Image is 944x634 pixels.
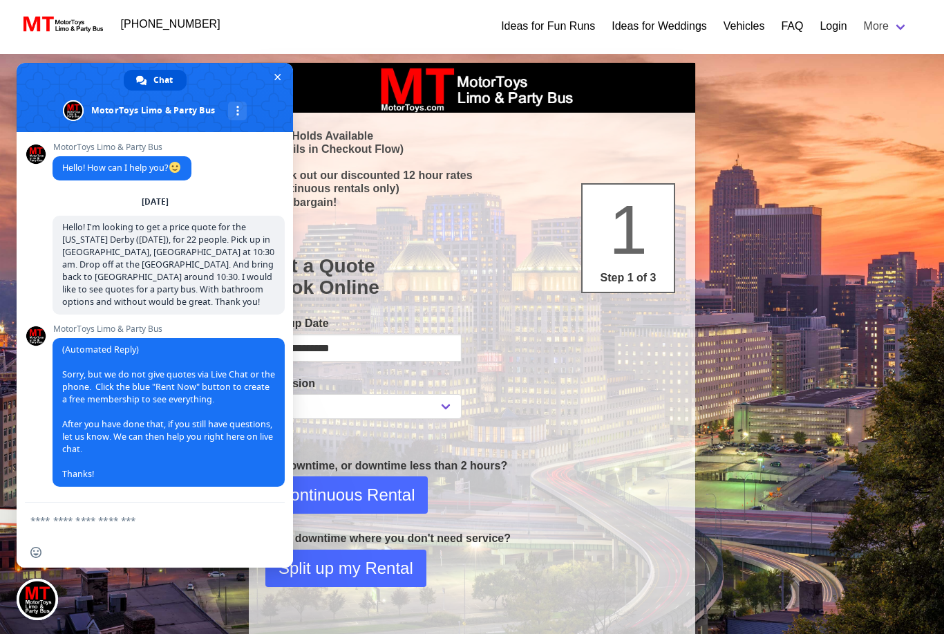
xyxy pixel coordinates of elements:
[724,18,765,35] a: Vehicles
[62,162,182,174] span: Hello! How can I help you?
[19,15,104,34] img: MotorToys Logo
[113,10,229,38] a: [PHONE_NUMBER]
[265,315,462,332] label: Pickup Date
[265,530,679,547] p: Have downtime where you don't need service?
[265,255,679,299] h1: Get a Quote Book Online
[53,142,191,152] span: MotorToys Limo & Party Bus
[30,547,41,558] span: Insert an emoji
[781,18,803,35] a: FAQ
[142,198,169,206] div: [DATE]
[265,375,462,392] label: Occasion
[856,12,916,40] a: More
[265,550,426,587] button: Split up my Rental
[153,70,173,91] span: Chat
[62,344,275,480] span: (Automated Reply) Sorry, but we do not give quotes via Live Chat or the phone. Click the blue "Re...
[612,18,707,35] a: Ideas for Weddings
[270,70,285,84] span: Close chat
[62,221,274,308] span: Hello! I’m looking to get a price quote for the [US_STATE] Derby ([DATE]), for 22 people. Pick up...
[588,270,668,286] p: Step 1 of 3
[265,169,679,182] p: check out our discounted 12 hour rates
[30,514,249,527] textarea: Compose your message...
[265,182,679,195] p: (Continuous rentals only)
[265,129,679,142] p: Free Holds Available
[265,476,428,514] button: Continuous Rental
[368,63,576,113] img: box_logo_brand.jpeg
[609,191,648,268] span: 1
[265,458,679,474] p: No downtime, or downtime less than 2 hours?
[53,324,285,334] span: MotorToys Limo & Party Bus
[124,70,187,91] div: Chat
[279,556,413,581] span: Split up my Rental
[265,196,679,209] p: It's a bargain!
[265,142,679,156] p: (Details in Checkout Flow)
[501,18,595,35] a: Ideas for Fun Runs
[17,579,58,620] div: Close chat
[228,102,247,120] div: More channels
[820,18,847,35] a: Login
[279,483,415,507] span: Continuous Rental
